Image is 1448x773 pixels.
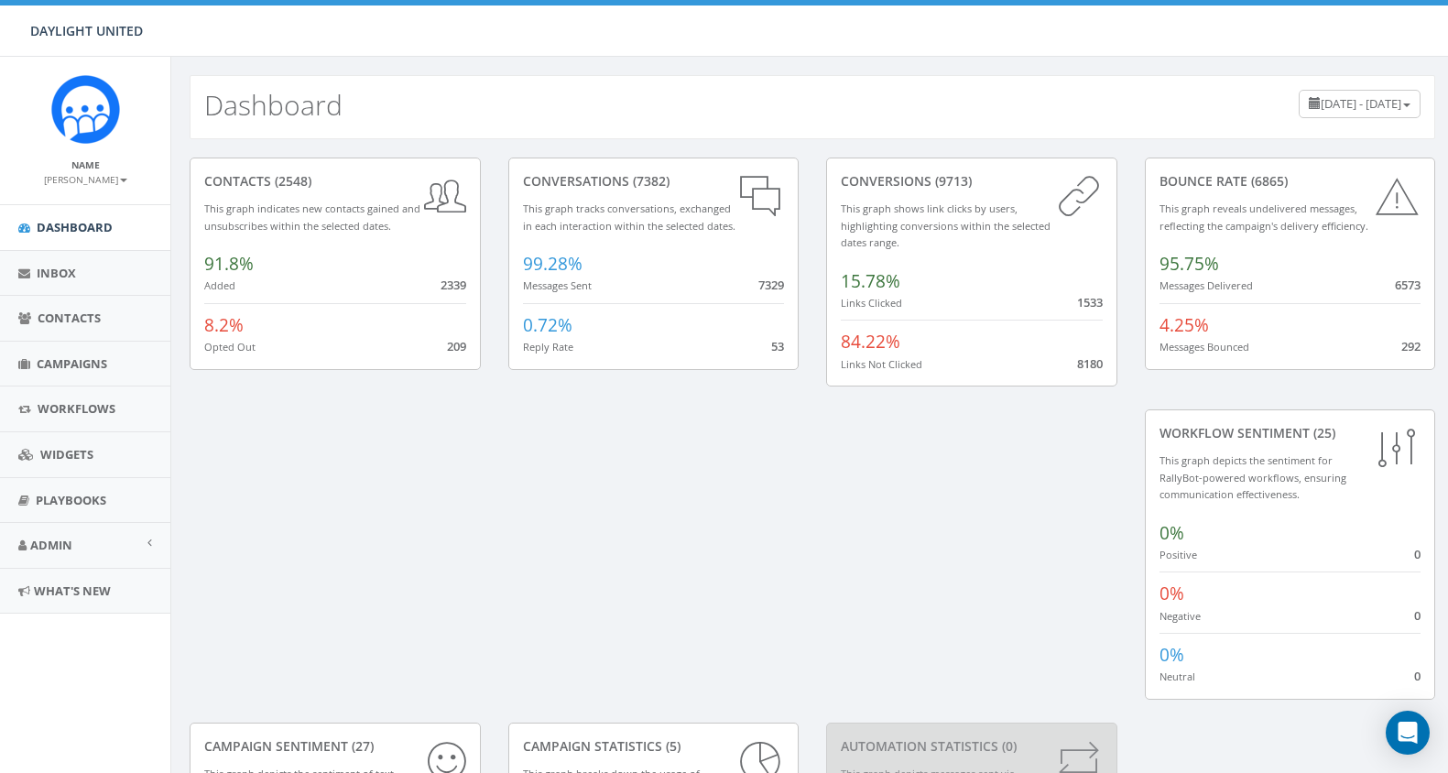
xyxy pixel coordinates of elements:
img: Rally_Corp_Icon.png [51,75,120,144]
small: [PERSON_NAME] [44,173,127,186]
span: Playbooks [36,492,106,508]
span: (27) [348,737,374,755]
small: This graph reveals undelivered messages, reflecting the campaign's delivery efficiency. [1159,201,1368,233]
div: Bounce Rate [1159,172,1421,191]
span: 91.8% [204,252,254,276]
span: Widgets [40,446,93,463]
a: [PERSON_NAME] [44,170,127,187]
div: Open Intercom Messenger [1386,711,1430,755]
span: Admin [30,537,72,553]
div: Automation Statistics [841,737,1103,756]
small: Neutral [1159,670,1195,683]
span: What's New [34,582,111,599]
span: 0 [1414,668,1421,684]
span: Dashboard [37,219,113,235]
span: 209 [447,338,466,354]
div: conversations [523,172,785,191]
span: 53 [771,338,784,354]
span: 7329 [758,277,784,293]
span: 0 [1414,546,1421,562]
span: Campaigns [37,355,107,372]
div: Campaign Statistics [523,737,785,756]
span: (9713) [931,172,972,190]
span: (2548) [271,172,311,190]
small: This graph shows link clicks by users, highlighting conversions within the selected dates range. [841,201,1051,249]
small: Added [204,278,235,292]
span: Workflows [38,400,115,417]
span: (6865) [1247,172,1288,190]
small: This graph depicts the sentiment for RallyBot-powered workflows, ensuring communication effective... [1159,453,1346,501]
small: Reply Rate [523,340,573,354]
span: Inbox [37,265,76,281]
span: [DATE] - [DATE] [1321,95,1401,112]
span: 84.22% [841,330,900,354]
div: Campaign Sentiment [204,737,466,756]
span: 4.25% [1159,313,1209,337]
span: 8180 [1077,355,1103,372]
div: Workflow Sentiment [1159,424,1421,442]
span: 8.2% [204,313,244,337]
span: 1533 [1077,294,1103,310]
span: Contacts [38,310,101,326]
small: This graph indicates new contacts gained and unsubscribes within the selected dates. [204,201,420,233]
small: Negative [1159,609,1201,623]
div: contacts [204,172,466,191]
span: 0% [1159,643,1184,667]
span: (5) [662,737,680,755]
span: 95.75% [1159,252,1219,276]
span: 292 [1401,338,1421,354]
small: Messages Sent [523,278,592,292]
small: Messages Bounced [1159,340,1249,354]
small: This graph tracks conversations, exchanged in each interaction within the selected dates. [523,201,735,233]
span: 0% [1159,582,1184,605]
span: 0.72% [523,313,572,337]
small: Positive [1159,548,1197,561]
small: Opted Out [204,340,256,354]
small: Messages Delivered [1159,278,1253,292]
span: (0) [998,737,1017,755]
small: Name [71,158,100,171]
span: 2339 [441,277,466,293]
span: 15.78% [841,269,900,293]
h2: Dashboard [204,90,343,120]
span: 99.28% [523,252,582,276]
span: DAYLIGHT UNITED [30,22,143,39]
span: 0 [1414,607,1421,624]
span: 0% [1159,521,1184,545]
span: 6573 [1395,277,1421,293]
small: Links Not Clicked [841,357,922,371]
span: (25) [1310,424,1335,441]
div: conversions [841,172,1103,191]
small: Links Clicked [841,296,902,310]
span: (7382) [629,172,670,190]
